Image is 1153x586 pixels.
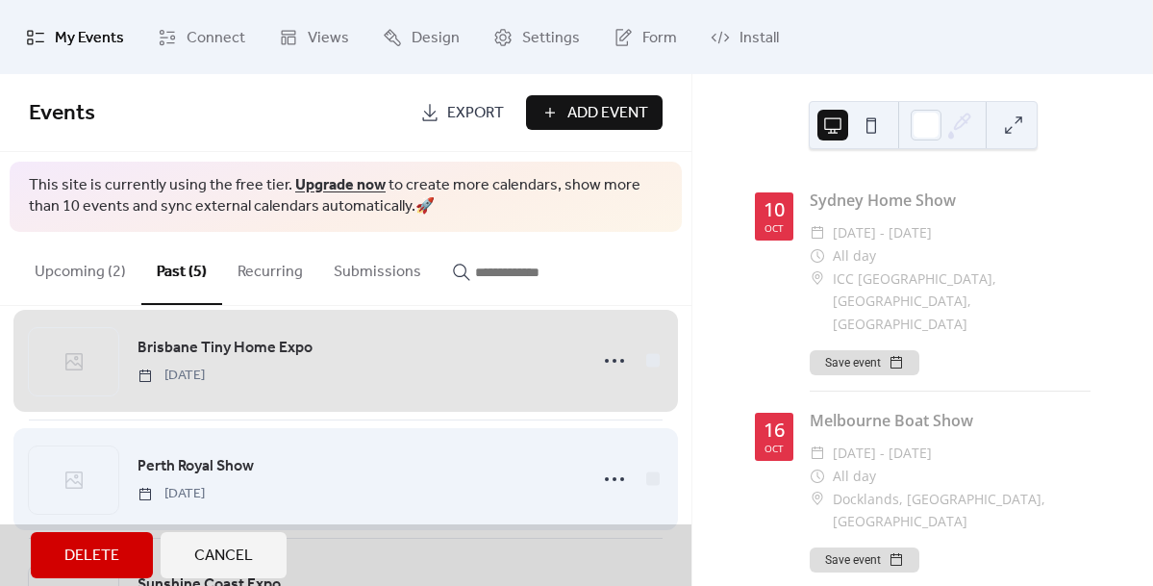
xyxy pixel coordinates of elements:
[810,221,825,244] div: ​
[31,532,153,578] button: Delete
[833,442,932,465] span: [DATE] - [DATE]
[64,545,119,568] span: Delete
[810,350,919,375] button: Save event
[764,444,784,453] div: Oct
[55,23,124,53] span: My Events
[764,200,785,219] div: 10
[810,409,1090,432] div: Melbourne Boat Show
[739,23,779,53] span: Install
[833,268,1090,336] span: ICC [GEOGRAPHIC_DATA], [GEOGRAPHIC_DATA], [GEOGRAPHIC_DATA]
[833,221,932,244] span: [DATE] - [DATE]
[406,95,518,130] a: Export
[479,8,594,66] a: Settings
[187,23,245,53] span: Connect
[810,442,825,465] div: ​
[264,8,363,66] a: Views
[222,232,318,303] button: Recurring
[810,548,919,573] button: Save event
[29,175,663,218] span: This site is currently using the free tier. to create more calendars, show more than 10 events an...
[599,8,691,66] a: Form
[412,23,460,53] span: Design
[29,92,95,135] span: Events
[810,465,825,488] div: ​
[696,8,793,66] a: Install
[141,232,222,305] button: Past (5)
[764,420,785,440] div: 16
[833,488,1090,534] span: Docklands, [GEOGRAPHIC_DATA], [GEOGRAPHIC_DATA]
[308,23,349,53] span: Views
[295,170,386,200] a: Upgrade now
[810,244,825,268] div: ​
[764,223,784,233] div: Oct
[526,95,663,130] button: Add Event
[833,465,876,488] span: All day
[12,8,138,66] a: My Events
[161,532,287,578] button: Cancel
[810,268,825,291] div: ​
[194,545,253,568] span: Cancel
[368,8,474,66] a: Design
[19,232,141,303] button: Upcoming (2)
[642,23,677,53] span: Form
[143,8,260,66] a: Connect
[810,488,825,511] div: ​
[567,102,648,125] span: Add Event
[810,189,1090,212] div: Sydney Home Show
[522,23,580,53] span: Settings
[833,244,876,268] span: All day
[318,232,437,303] button: Submissions
[447,102,504,125] span: Export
